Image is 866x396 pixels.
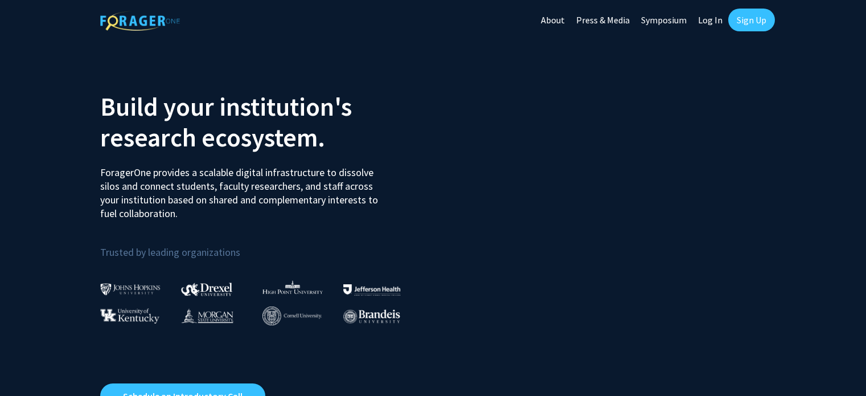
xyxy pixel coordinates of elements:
p: ForagerOne provides a scalable digital infrastructure to dissolve silos and connect students, fac... [100,157,386,221]
p: Trusted by leading organizations [100,230,425,261]
img: Drexel University [181,283,232,296]
h2: Build your institution's research ecosystem. [100,91,425,153]
img: University of Kentucky [100,308,159,324]
img: Cornell University [262,307,322,325]
img: Morgan State University [181,308,233,323]
img: ForagerOne Logo [100,11,180,31]
img: Johns Hopkins University [100,283,161,295]
img: High Point University [262,280,323,294]
img: Thomas Jefferson University [343,284,400,295]
a: Sign Up [728,9,775,31]
img: Brandeis University [343,309,400,324]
